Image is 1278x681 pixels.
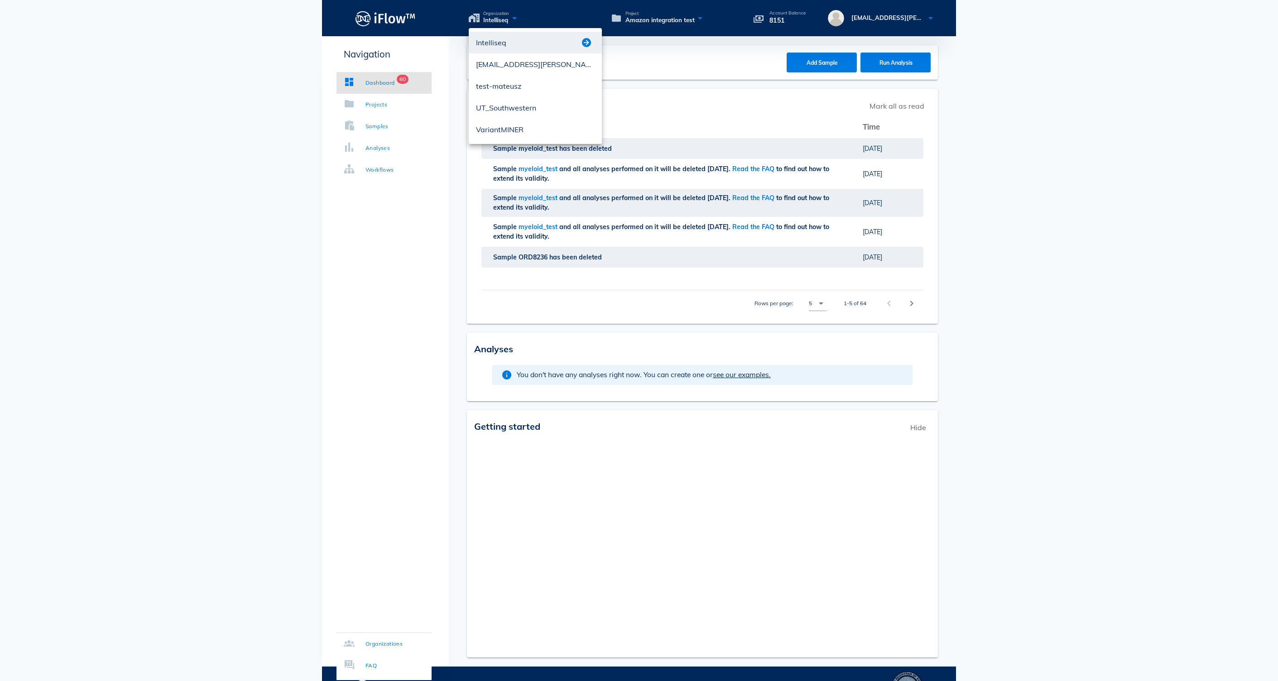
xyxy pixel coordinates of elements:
[397,75,408,84] span: Badge
[365,639,403,648] div: Organizations
[519,194,559,202] span: myeloid_test
[365,122,389,131] div: Samples
[828,10,844,26] img: avatar.16069ca8.svg
[519,253,549,261] span: ORD8236
[625,11,695,16] span: Project
[863,170,882,178] span: [DATE]
[732,165,774,173] a: Read the FAQ
[863,199,882,207] span: [DATE]
[476,101,595,115] div: UT_Southwestern
[365,661,377,670] div: FAQ
[476,35,581,50] div: Intelliseq
[365,165,394,174] div: Workflows
[483,16,509,25] span: Intelliseq
[559,165,732,173] span: and all analyses performed on it will be deleted [DATE].
[336,47,432,61] p: Navigation
[519,165,559,173] span: myeloid_test
[481,116,855,138] th: Message
[816,298,826,309] i: arrow_drop_down
[809,299,812,307] div: 5
[769,15,806,25] p: 8151
[787,53,857,72] button: Add Sample
[851,14,1007,21] span: [EMAIL_ADDRESS][PERSON_NAME][DOMAIN_NAME]
[1233,636,1267,670] iframe: Drift Widget Chat Controller
[493,253,519,261] span: Sample
[855,116,923,138] th: Time: Not sorted. Activate to sort ascending.
[322,8,449,29] a: Logo
[483,11,509,16] span: Organization
[474,343,513,355] span: Analyses
[559,223,732,231] span: and all analyses performed on it will be deleted [DATE].
[863,122,880,131] span: Time
[906,298,917,309] i: chevron_right
[796,59,848,66] span: Add Sample
[474,421,540,432] span: Getting started
[559,194,732,202] span: and all analyses performed on it will be deleted [DATE].
[863,228,882,236] span: [DATE]
[903,295,920,312] button: Next page
[863,253,882,261] span: [DATE]
[365,144,390,153] div: Analyses
[517,370,771,379] span: You don't have any analyses right now. You can create one or
[860,53,931,72] button: Run Analysis
[493,194,519,202] span: Sample
[870,59,922,66] span: Run Analysis
[476,122,595,137] div: VariantMINER
[519,144,559,153] span: myeloid_test
[493,144,519,153] span: Sample
[906,417,931,437] span: Hide
[732,194,774,202] a: Read the FAQ
[732,223,774,231] a: Read the FAQ
[863,144,882,153] span: [DATE]
[493,223,519,231] span: Sample
[713,370,771,379] span: see our examples.
[559,144,614,153] span: has been deleted
[769,11,806,15] p: Account Balance
[365,100,387,109] div: Projects
[493,165,519,173] span: Sample
[809,296,826,311] div: 5Rows per page:
[476,57,595,72] div: [EMAIL_ADDRESS][PERSON_NAME][DOMAIN_NAME]'s organization
[365,78,395,87] div: Dashboard
[625,16,695,25] span: Amazon integration test
[754,290,826,317] div: Rows per page:
[844,299,866,307] div: 1-5 of 64
[519,223,559,231] span: myeloid_test
[476,79,595,93] div: test-mateusz
[549,253,604,261] span: has been deleted
[865,96,929,116] span: Mark all as read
